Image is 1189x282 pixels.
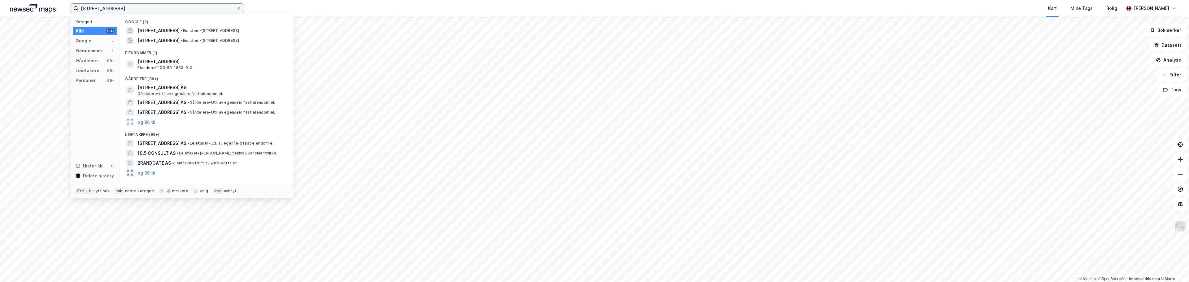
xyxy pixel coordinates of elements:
a: OpenStreetMap [1098,277,1128,281]
span: Eiendom • 1103-59-1633-0-0 [137,65,192,70]
button: Analyse [1151,54,1187,66]
img: logo.a4113a55bc3d86da70a041830d287a7e.svg [10,4,56,13]
span: [STREET_ADDRESS] [137,37,180,44]
div: Gårdeiere [76,57,98,64]
button: og 96 til [137,169,155,177]
span: Gårdeiere • Utl. av egen/leid fast eiendom el. [188,100,275,105]
div: neste kategori [125,189,154,193]
span: • [181,38,183,43]
div: Eiendommer [76,47,102,54]
span: [STREET_ADDRESS] AS [137,109,186,116]
div: Eiendommer (1) [120,46,294,57]
span: Gårdeiere • Utl. av egen/leid fast eiendom el. [188,110,275,115]
div: Bolig [1106,5,1117,12]
div: Historikk [76,162,102,170]
button: Tags [1158,84,1187,96]
span: • [188,110,189,115]
div: 99+ [106,68,115,73]
div: Alle [76,27,84,35]
span: [STREET_ADDRESS] [137,27,180,34]
span: • [188,100,189,105]
span: Gårdeiere • Utl. av egen/leid fast eiendom el. [137,91,223,96]
span: Leietaker • Drift av web-portaler [172,161,237,166]
div: esc [213,188,223,194]
span: [STREET_ADDRESS] AS [137,140,186,147]
div: 99+ [106,58,115,63]
div: avbryt [224,189,237,193]
a: Improve this map [1129,277,1160,281]
button: og 96 til [137,119,155,126]
span: [STREET_ADDRESS] AS [137,99,186,106]
span: BRANDGATE AS [137,159,171,167]
div: Ctrl + k [76,188,92,194]
button: Datasett [1149,39,1187,51]
div: Kart [1048,5,1057,12]
div: tab [115,188,124,194]
div: Leietakere (99+) [120,127,294,138]
div: [PERSON_NAME] [1134,5,1169,12]
div: Gårdeiere (99+) [120,72,294,83]
span: Eiendom • [STREET_ADDRESS] [181,28,239,33]
span: Leietaker • [PERSON_NAME] teknisk konsulentvirks. [177,151,277,156]
div: nytt søk [94,189,110,193]
span: Leietaker • Utl. av egen/leid fast eiendom el. [188,141,274,146]
div: 0 [110,163,115,168]
span: • [177,151,179,155]
div: 2 [110,38,115,43]
iframe: Chat Widget [1158,252,1189,282]
div: 99+ [106,28,115,33]
input: Søk på adresse, matrikkel, gårdeiere, leietakere eller personer [78,4,236,13]
div: Personer [76,77,96,84]
span: [STREET_ADDRESS] AS [137,84,286,91]
span: • [172,161,174,165]
div: 99+ [106,78,115,83]
div: Leietakere [76,67,99,74]
div: markere [172,189,188,193]
span: [STREET_ADDRESS] [137,58,286,65]
button: Bokmerker [1145,24,1187,37]
div: Mine Tags [1070,5,1093,12]
div: Kategori [76,20,117,24]
div: velg [200,189,208,193]
span: • [181,28,183,33]
div: Google [76,37,91,45]
span: Eiendom • [STREET_ADDRESS] [181,38,239,43]
div: Google (2) [120,15,294,26]
img: Z [1174,220,1186,232]
div: Personer (99+) [120,178,294,189]
a: Mapbox [1079,277,1096,281]
button: Filter [1157,69,1187,81]
div: Kontrollprogram for chat [1158,252,1189,282]
span: • [188,141,189,145]
span: 10.5 CONSULT AS [137,150,176,157]
div: 1 [110,48,115,53]
div: Delete history [83,172,114,180]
